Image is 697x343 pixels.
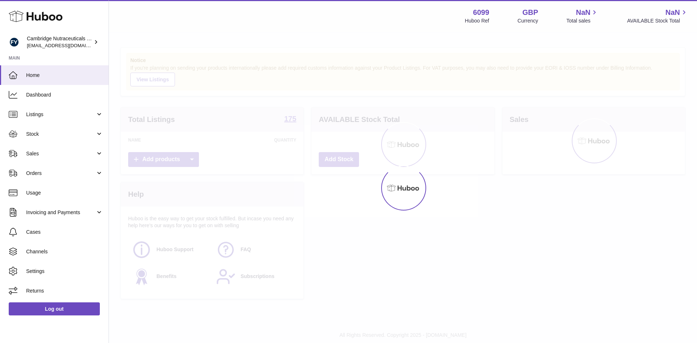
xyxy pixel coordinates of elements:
img: huboo@camnutra.com [9,37,20,48]
strong: GBP [522,8,538,17]
div: Cambridge Nutraceuticals Ltd [27,35,92,49]
span: Dashboard [26,91,103,98]
span: [EMAIL_ADDRESS][DOMAIN_NAME] [27,42,107,48]
span: Returns [26,287,103,294]
span: AVAILABLE Stock Total [627,17,688,24]
span: Invoicing and Payments [26,209,95,216]
span: Listings [26,111,95,118]
span: Stock [26,131,95,138]
span: Usage [26,189,103,196]
div: Currency [518,17,538,24]
a: NaN Total sales [566,8,599,24]
strong: 6099 [473,8,489,17]
span: Cases [26,229,103,236]
span: Orders [26,170,95,177]
a: Log out [9,302,100,315]
div: Huboo Ref [465,17,489,24]
span: Sales [26,150,95,157]
span: Settings [26,268,103,275]
span: Channels [26,248,103,255]
span: Home [26,72,103,79]
span: NaN [665,8,680,17]
span: NaN [576,8,590,17]
span: Total sales [566,17,599,24]
a: NaN AVAILABLE Stock Total [627,8,688,24]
